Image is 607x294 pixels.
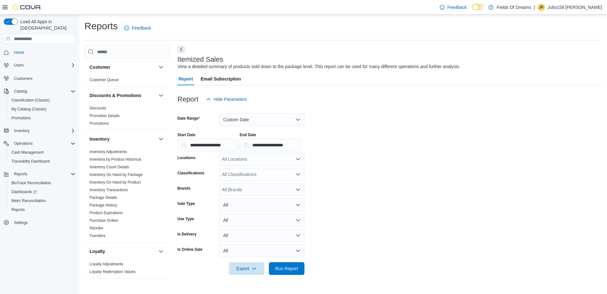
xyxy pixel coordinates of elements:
[240,132,256,137] label: End Date
[90,226,103,231] span: Reorder
[14,76,32,81] span: Customers
[90,269,136,274] a: Loyalty Redemption Values
[90,77,118,82] span: Customer Queue
[9,114,76,122] span: Promotions
[9,188,76,196] span: Dashboards
[11,219,76,227] span: Settings
[1,87,78,96] button: Catalog
[90,188,128,192] a: Inventory Transactions
[11,159,50,164] span: Traceabilty Dashboard
[9,157,52,165] a: Traceabilty Dashboard
[1,73,78,83] button: Customers
[90,121,109,126] span: Promotions
[90,136,156,142] button: Inventory
[233,262,261,275] span: Export
[90,106,106,110] a: Discounts
[472,4,485,10] input: Dark Mode
[11,87,76,95] span: Catalog
[14,50,24,55] span: Home
[9,96,76,104] span: Classification (Classic)
[177,45,185,53] button: Next
[11,107,47,112] span: My Catalog (Classic)
[11,115,31,121] span: Promotions
[203,93,250,106] button: Hide Parameters
[6,196,78,205] button: Metrc Reconciliation
[90,64,110,70] h3: Customer
[90,114,120,118] a: Promotion Details
[9,157,76,165] span: Traceabilty Dashboard
[90,248,105,255] h3: Loyalty
[219,214,304,227] button: All
[90,248,156,255] button: Loyalty
[177,216,194,221] label: Use Type
[11,170,30,178] button: Reports
[90,92,156,99] button: Discounts & Promotions
[1,126,78,135] button: Inventory
[219,199,304,211] button: All
[90,157,141,162] span: Inventory by Product Historical
[11,170,76,178] span: Reports
[90,136,110,142] h3: Inventory
[157,135,165,143] button: Inventory
[90,262,123,266] a: Loyalty Adjustments
[6,114,78,122] button: Promotions
[9,149,76,156] span: Cash Management
[9,188,39,196] a: Dashboards
[177,171,204,176] label: Classifications
[90,180,141,185] span: Inventory On Hand by Product
[157,248,165,255] button: Loyalty
[11,74,76,82] span: Customers
[229,262,264,275] button: Export
[219,244,304,257] button: All
[90,150,127,154] a: Inventory Adjustments
[13,4,41,10] img: Cova
[90,195,117,200] span: Package Details
[177,132,196,137] label: Start Date
[9,206,27,213] a: Reports
[1,139,78,148] button: Operations
[90,92,141,99] h3: Discounts & Promotions
[275,265,298,272] span: Run Report
[11,150,43,155] span: Cash Management
[11,61,26,69] button: Users
[296,187,301,192] button: Open list of options
[9,105,76,113] span: My Catalog (Classic)
[84,260,170,278] div: Loyalty
[177,186,190,191] label: Brands
[6,187,78,196] a: Dashboards
[14,220,28,225] span: Settings
[11,180,51,185] span: BioTrack Reconciliation
[4,45,76,244] nav: Complex example
[296,157,301,162] button: Open list of options
[90,64,156,70] button: Customer
[90,218,118,223] span: Purchase Orders
[11,198,46,203] span: Metrc Reconciliation
[90,218,118,223] a: Purchase Orders
[177,155,196,160] label: Locations
[9,105,49,113] a: My Catalog (Classic)
[177,116,200,121] label: Date Range
[537,3,545,11] div: Julio158 Retana
[90,121,109,126] a: Promotions
[1,218,78,227] button: Settings
[14,128,30,133] span: Inventory
[11,87,30,95] button: Catalog
[84,148,170,242] div: Inventory
[177,139,238,151] input: Press the down key to open a popover containing a calendar.
[9,96,52,104] a: Classification (Classic)
[11,127,76,135] span: Inventory
[14,171,27,177] span: Reports
[84,20,118,32] h1: Reports
[447,4,467,10] span: Feedback
[177,232,197,237] label: Is Delivery
[177,201,195,206] label: Sale Type
[157,63,165,71] button: Customer
[14,141,33,146] span: Operations
[296,172,301,177] button: Open list of options
[179,73,193,85] span: Report
[11,48,76,56] span: Home
[201,73,241,85] span: Email Subscription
